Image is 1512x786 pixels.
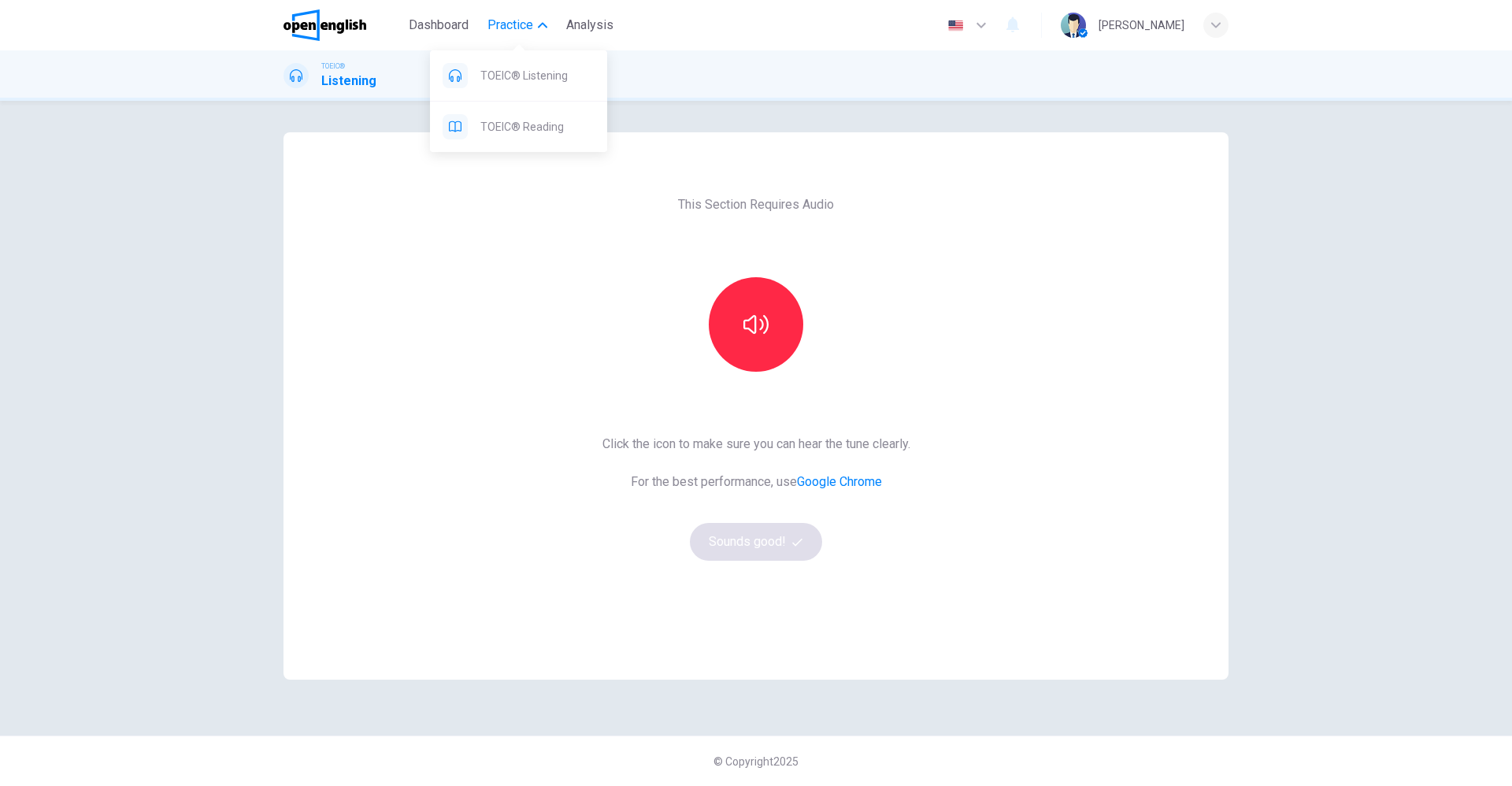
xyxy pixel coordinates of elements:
[283,9,402,41] a: OpenEnglish logo
[946,20,965,32] img: en
[283,9,366,41] img: OpenEnglish logo
[409,16,469,35] span: Dashboard
[713,755,799,768] span: © Copyright 2025
[430,102,607,152] div: TOEIC® Reading
[566,16,613,35] span: Analysis
[678,195,834,214] span: This Section Requires Audio
[480,66,595,85] span: TOEIC® Listening
[402,11,475,39] button: Dashboard
[1061,13,1086,38] img: Profile picture
[430,50,607,101] div: TOEIC® Listening
[797,474,882,489] a: Google Chrome
[1099,16,1184,35] div: [PERSON_NAME]
[321,61,345,72] span: TOEIC®
[321,72,376,91] h1: Listening
[602,473,910,491] span: For the best performance, use
[480,117,595,136] span: TOEIC® Reading
[602,435,910,454] span: Click the icon to make sure you can hear the tune clearly.
[560,11,620,39] button: Analysis
[481,11,554,39] button: Practice
[487,16,533,35] span: Practice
